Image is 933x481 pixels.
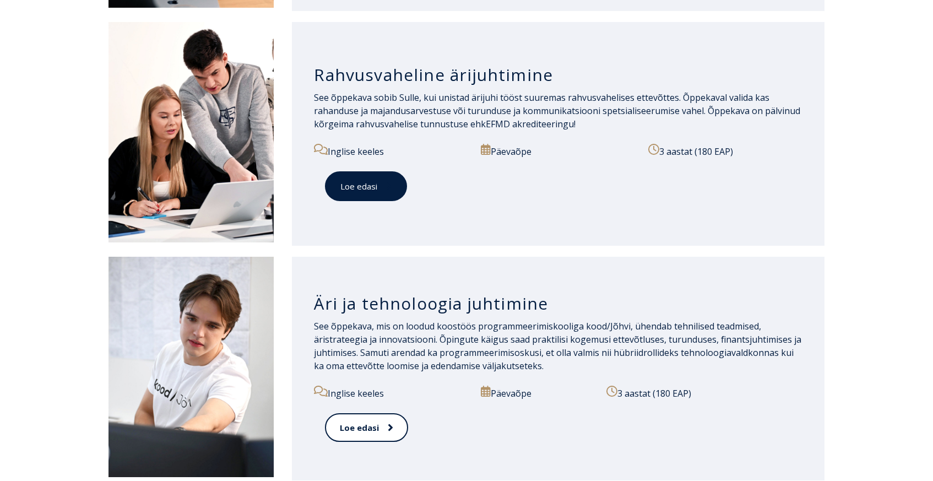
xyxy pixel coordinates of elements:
img: Äri ja tehnoloogia juhtimine [109,257,274,477]
a: Loe edasi [325,413,408,442]
h3: Rahvusvaheline ärijuhtimine [314,64,802,85]
p: Inglise keeles [314,144,468,158]
p: 3 aastat (180 EAP) [648,144,802,158]
p: See õppekava, mis on loodud koostöös programmeerimiskooliga kood/Jõhvi, ühendab tehnilised teadmi... [314,320,802,372]
p: 3 aastat (180 EAP) [606,386,802,400]
a: EFMD akrediteeringu [486,118,574,130]
span: See õppekava sobib Sulle, kui unistad ärijuhi tööst suuremas rahvusvahelises ettevõttes. Õppekava... [314,91,800,130]
p: Inglise keeles [314,386,468,400]
h3: Äri ja tehnoloogia juhtimine [314,293,802,314]
p: Päevaõpe [481,144,635,158]
img: Rahvusvaheline ärijuhtimine [109,22,274,242]
p: Päevaõpe [481,386,594,400]
a: Loe edasi [325,171,407,202]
